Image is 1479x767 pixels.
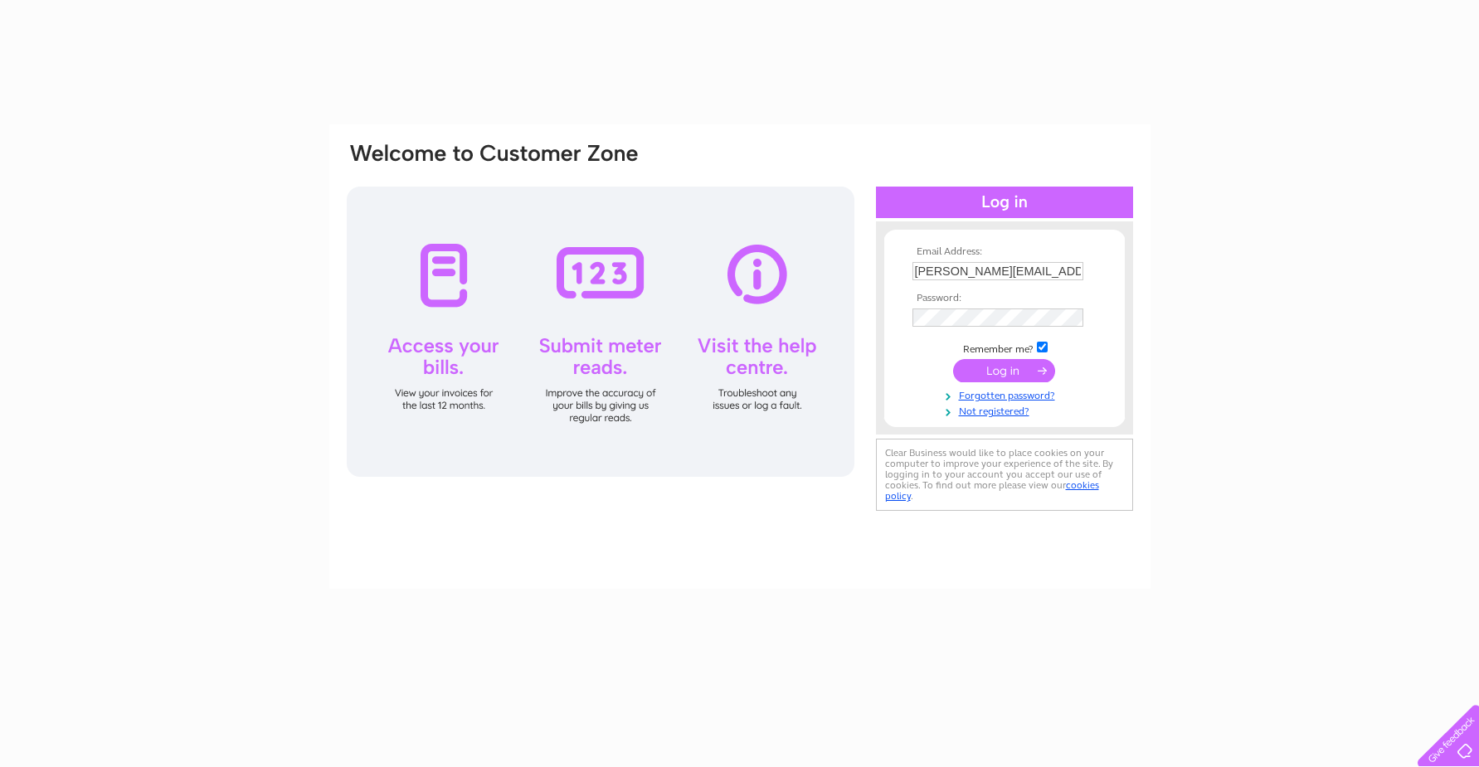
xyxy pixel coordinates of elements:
[908,339,1101,356] td: Remember me?
[953,359,1055,382] input: Submit
[885,479,1099,502] a: cookies policy
[912,386,1101,402] a: Forgotten password?
[912,402,1101,418] a: Not registered?
[908,246,1101,258] th: Email Address:
[876,439,1133,511] div: Clear Business would like to place cookies on your computer to improve your experience of the sit...
[908,293,1101,304] th: Password:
